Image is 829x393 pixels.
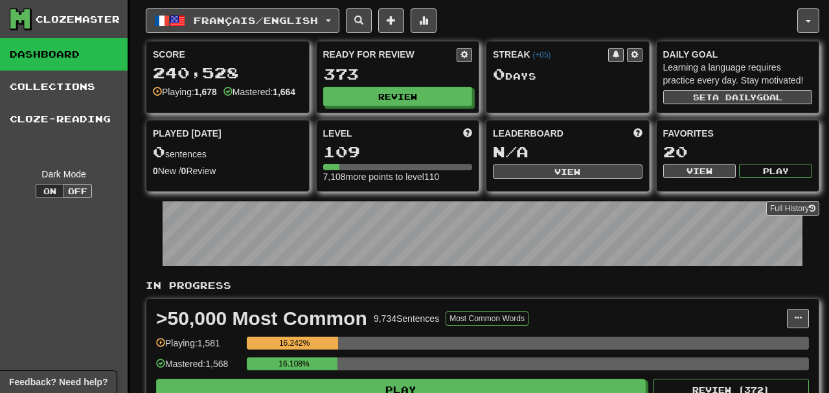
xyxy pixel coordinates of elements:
[194,87,217,97] strong: 1,678
[156,337,240,358] div: Playing: 1,581
[323,48,457,61] div: Ready for Review
[463,127,472,140] span: Score more points to level up
[739,164,812,178] button: Play
[153,85,217,98] div: Playing:
[323,66,473,82] div: 373
[323,170,473,183] div: 7,108 more points to level 110
[446,311,528,326] button: Most Common Words
[493,142,528,161] span: N/A
[493,65,505,83] span: 0
[532,51,551,60] a: (+05)
[346,8,372,33] button: Search sentences
[251,337,338,350] div: 16.242%
[146,8,339,33] button: Français/English
[663,90,813,104] button: Seta dailygoal
[9,376,108,388] span: Open feedback widget
[153,65,302,81] div: 240,528
[374,312,439,325] div: 9,734 Sentences
[63,184,92,198] button: Off
[36,13,120,26] div: Clozemaster
[493,66,642,83] div: Day s
[223,85,295,98] div: Mastered:
[10,168,118,181] div: Dark Mode
[251,357,337,370] div: 16.108%
[411,8,437,33] button: More stats
[663,164,736,178] button: View
[323,127,352,140] span: Level
[663,61,813,87] div: Learning a language requires practice every day. Stay motivated!
[153,144,302,161] div: sentences
[663,144,813,160] div: 20
[712,93,756,102] span: a daily
[181,166,187,176] strong: 0
[493,164,642,179] button: View
[194,15,318,26] span: Français / English
[153,142,165,161] span: 0
[766,201,819,216] a: Full History
[378,8,404,33] button: Add sentence to collection
[663,48,813,61] div: Daily Goal
[146,279,819,292] p: In Progress
[156,309,367,328] div: >50,000 Most Common
[36,184,64,198] button: On
[323,87,473,106] button: Review
[153,48,302,61] div: Score
[273,87,295,97] strong: 1,664
[323,144,473,160] div: 109
[493,127,563,140] span: Leaderboard
[153,127,221,140] span: Played [DATE]
[153,166,158,176] strong: 0
[663,127,813,140] div: Favorites
[493,48,608,61] div: Streak
[633,127,642,140] span: This week in points, UTC
[156,357,240,379] div: Mastered: 1,568
[153,164,302,177] div: New / Review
